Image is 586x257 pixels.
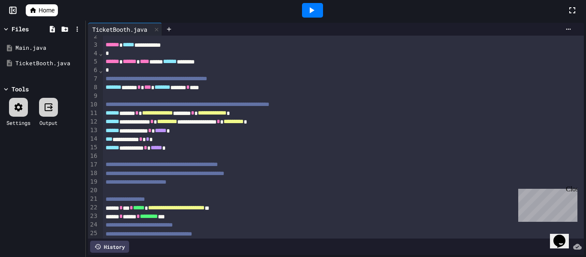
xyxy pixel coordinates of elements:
div: TicketBooth.java [88,25,151,34]
div: Main.java [15,44,82,52]
iframe: chat widget [550,223,577,248]
div: History [90,241,129,253]
div: 11 [88,109,99,118]
div: 2 [88,32,99,41]
div: 9 [88,92,99,100]
div: 24 [88,221,99,229]
div: 7 [88,75,99,83]
div: TicketBooth.java [15,59,82,68]
span: Home [39,6,54,15]
div: 19 [88,178,99,186]
div: 17 [88,160,99,169]
div: 16 [88,152,99,160]
div: Output [39,119,57,127]
iframe: chat widget [515,185,577,222]
span: Fold line [99,50,103,57]
div: 10 [88,100,99,109]
span: Fold line [99,67,103,74]
div: 21 [88,195,99,203]
div: 12 [88,118,99,126]
div: Files [12,24,29,33]
div: 14 [88,135,99,143]
div: 22 [88,203,99,212]
div: TicketBooth.java [88,23,162,36]
div: Settings [6,119,30,127]
div: 20 [88,186,99,195]
div: 5 [88,57,99,66]
div: 6 [88,66,99,75]
div: 26 [88,238,99,246]
div: 25 [88,229,99,238]
div: 15 [88,143,99,152]
a: Home [26,4,58,16]
div: Tools [12,85,29,94]
div: 18 [88,169,99,178]
div: 8 [88,83,99,92]
div: 3 [88,41,99,49]
div: 13 [88,126,99,135]
div: 23 [88,212,99,221]
div: 4 [88,49,99,58]
div: Chat with us now!Close [3,3,59,54]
